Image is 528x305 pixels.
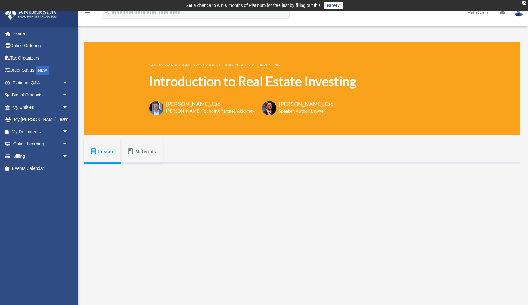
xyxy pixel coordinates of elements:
[62,126,74,138] span: arrow_drop_down
[149,61,356,69] p: > >
[170,63,196,67] a: Tax Toolbox
[84,11,91,16] a: menu
[62,138,74,151] span: arrow_drop_down
[522,1,526,5] div: close
[104,8,110,15] i: search
[514,8,523,17] img: User Pic
[98,146,115,157] span: Lesson
[4,27,78,40] a: Home
[279,100,335,108] h3: [PERSON_NAME], Esq.
[4,113,78,126] a: My [PERSON_NAME] Teamarrow_drop_down
[199,63,280,67] a: Introduction to Real Estate Investing
[62,101,74,114] span: arrow_drop_down
[279,108,327,114] h6: Speaker, Author, Lawyer
[36,66,49,75] div: NEW
[149,63,168,67] a: COURSES
[4,138,78,150] a: Online Learningarrow_drop_down
[4,52,78,64] a: Tax Organizers
[262,101,276,115] img: Scott-Estill-Headshot.png
[4,40,78,52] a: Online Ordering
[185,2,321,9] div: Get a chance to win 6 months of Platinum for free just by filling out this
[4,150,78,162] a: Billingarrow_drop_down
[62,113,74,126] span: arrow_drop_down
[136,146,156,157] span: Materials
[62,77,74,89] span: arrow_drop_down
[4,126,78,138] a: My Documentsarrow_drop_down
[4,162,78,175] a: Events Calendar
[149,101,163,115] img: Toby-circle-head.png
[166,108,254,114] h6: [PERSON_NAME] Founding Partner, Attorney
[62,89,74,102] span: arrow_drop_down
[3,7,59,20] img: Anderson Advisors Platinum Portal
[4,64,78,77] a: Order StatusNEW
[166,100,254,108] h3: [PERSON_NAME], Esq.
[324,2,343,9] a: survey
[84,9,91,16] i: menu
[4,77,78,89] a: Platinum Q&Aarrow_drop_down
[62,150,74,163] span: arrow_drop_down
[4,101,78,113] a: My Entitiesarrow_drop_down
[149,72,356,91] h1: Introduction to Real Estate Investing
[4,89,78,101] a: Digital Productsarrow_drop_down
